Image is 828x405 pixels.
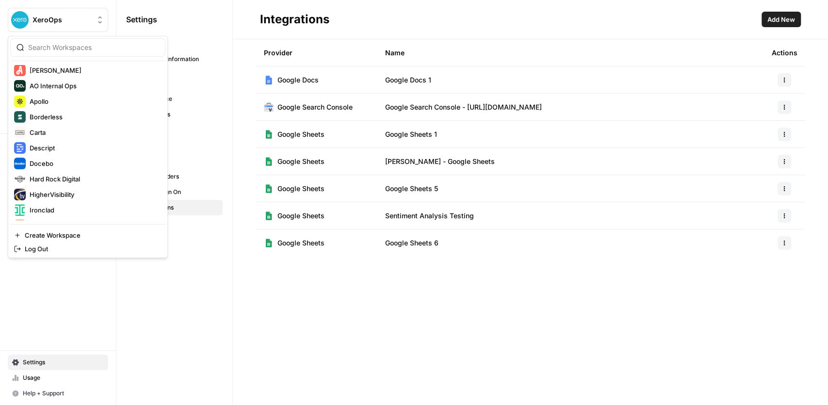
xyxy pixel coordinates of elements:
[385,211,474,221] span: Sentiment Analysis Testing
[264,157,274,166] img: Google Sheets
[141,95,218,103] span: Workspace
[264,184,274,194] img: Google Sheets
[8,8,108,32] button: Workspace: XeroOps
[264,39,292,66] div: Provider
[30,65,158,75] span: [PERSON_NAME]
[141,55,218,64] span: Personal Information
[772,39,797,66] div: Actions
[14,127,26,138] img: Carta Logo
[14,111,26,123] img: Borderless Logo
[30,143,158,153] span: Descript
[277,238,325,248] span: Google Sheets
[30,112,158,122] span: Borderless
[385,157,495,166] span: [PERSON_NAME] - Google Sheets
[8,386,108,401] button: Help + Support
[264,102,274,112] img: Google Search Console
[23,389,104,398] span: Help + Support
[32,15,91,25] span: XeroOps
[141,203,218,212] span: Integrations
[126,91,223,107] a: Workspace
[23,358,104,367] span: Settings
[277,211,325,221] span: Google Sheets
[126,138,223,153] a: Team
[14,158,26,169] img: Docebo Logo
[264,211,274,221] img: Google Sheets
[260,12,329,27] div: Integrations
[385,75,431,85] span: Google Docs 1
[28,43,159,52] input: Search Workspaces
[264,130,274,139] img: Google Sheets
[11,11,29,29] img: XeroOps Logo
[141,172,218,181] span: API Providers
[126,153,223,169] a: Tags
[264,238,274,248] img: Google Sheets
[25,244,158,254] span: Log Out
[385,130,437,139] span: Google Sheets 1
[8,355,108,370] a: Settings
[126,169,223,184] a: API Providers
[14,189,26,200] img: HigherVisibility Logo
[14,220,26,231] img: Kayak Logo
[141,110,218,119] span: Databases
[141,126,218,134] span: Billing
[14,80,26,92] img: AO Internal Ops Logo
[30,97,158,106] span: Apollo
[25,230,158,240] span: Create Workspace
[767,15,795,24] span: Add New
[126,215,223,231] a: Secrets
[385,39,756,66] div: Name
[30,128,158,137] span: Carta
[141,219,218,227] span: Secrets
[141,157,218,165] span: Tags
[14,173,26,185] img: Hard Rock Digital Logo
[30,81,158,91] span: AO Internal Ops
[10,228,165,242] a: Create Workspace
[277,184,325,194] span: Google Sheets
[10,242,165,256] a: Log Out
[126,184,223,200] a: Single Sign On
[385,102,542,112] span: Google Search Console - [URL][DOMAIN_NAME]
[23,373,104,382] span: Usage
[126,122,223,138] a: Billing
[126,51,223,67] a: Personal Information
[264,75,274,85] img: Google Docs
[277,102,353,112] span: Google Search Console
[30,174,158,184] span: Hard Rock Digital
[385,238,438,248] span: Google Sheets 6
[30,159,158,168] span: Docebo
[277,75,319,85] span: Google Docs
[14,65,26,76] img: Angi Logo
[126,107,223,122] a: Databases
[141,141,218,150] span: Team
[30,205,158,215] span: Ironclad
[277,130,325,139] span: Google Sheets
[14,96,26,107] img: Apollo Logo
[277,157,325,166] span: Google Sheets
[14,142,26,154] img: Descript Logo
[385,184,438,194] span: Google Sheets 5
[14,204,26,216] img: Ironclad Logo
[8,370,108,386] a: Usage
[30,190,158,199] span: HigherVisibility
[126,14,157,25] span: Settings
[762,12,801,27] button: Add New
[126,200,223,215] a: Integrations
[141,188,218,196] span: Single Sign On
[8,36,168,258] div: Workspace: XeroOps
